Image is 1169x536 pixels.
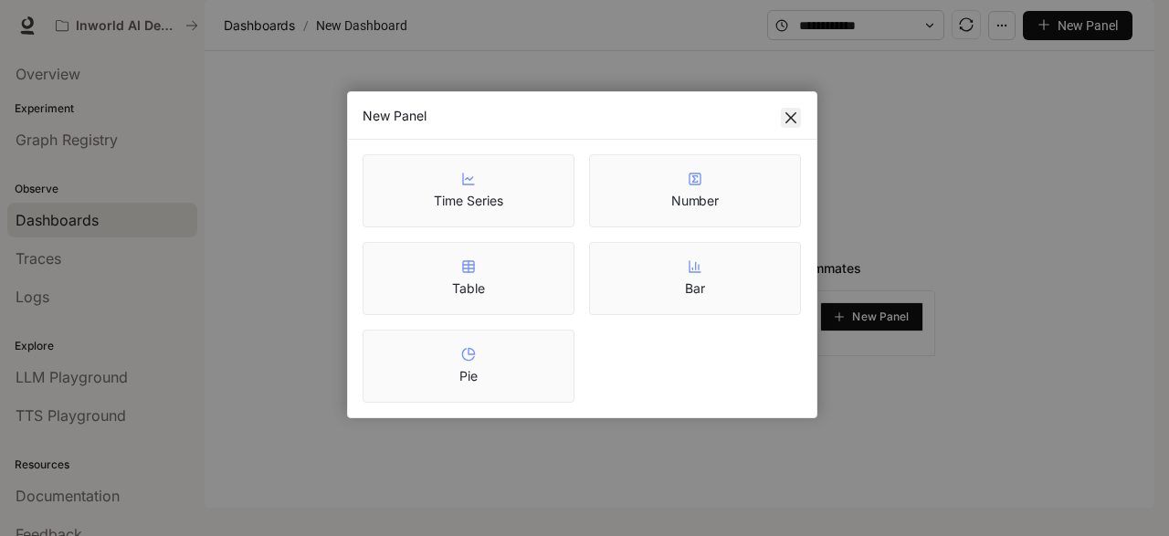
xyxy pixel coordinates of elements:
article: Number [671,192,720,210]
article: Time Series [434,192,502,210]
article: Pie [459,367,478,385]
article: Table [452,279,485,298]
span: close [784,110,798,125]
article: Bar [685,279,705,298]
button: Close [781,108,801,128]
div: New Panel [363,107,802,125]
